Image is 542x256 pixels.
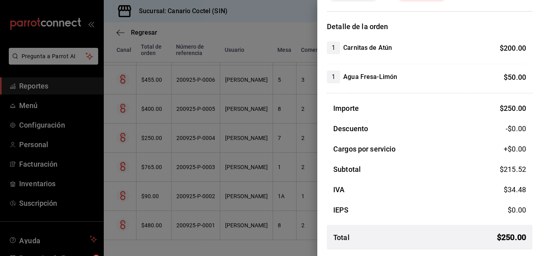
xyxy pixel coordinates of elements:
[333,184,344,195] h3: IVA
[333,232,350,243] h3: Total
[333,123,368,134] h3: Descuento
[333,144,396,154] h3: Cargos por servicio
[504,185,526,194] span: $ 34.48
[500,165,526,173] span: $ 215.52
[508,206,526,214] span: $ 0.00
[506,123,526,134] span: -$0.00
[500,44,526,52] span: $ 200.00
[327,21,532,32] h3: Detalle de la orden
[327,43,340,53] span: 1
[333,205,349,215] h3: IEPS
[504,73,526,81] span: $ 50.00
[333,103,359,114] h3: Importe
[333,164,361,175] h3: Subtotal
[343,72,397,82] h4: Agua Fresa-Limón
[500,104,526,112] span: $ 250.00
[327,72,340,82] span: 1
[343,43,392,53] h4: Carnitas de Atún
[504,144,526,154] span: +$ 0.00
[497,231,526,243] span: $ 250.00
